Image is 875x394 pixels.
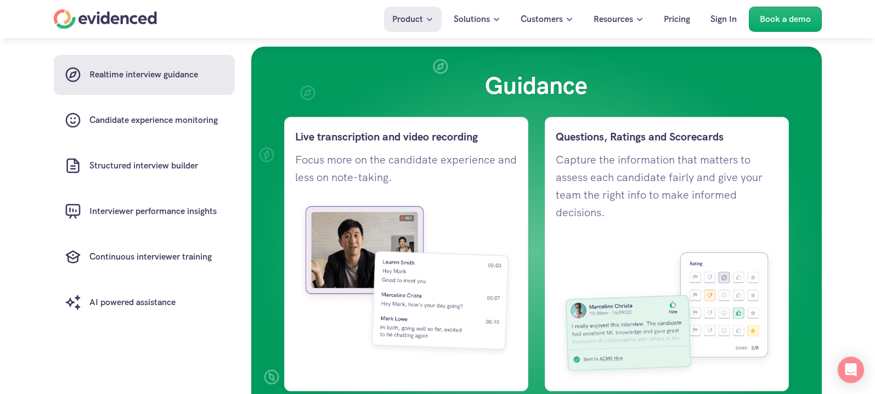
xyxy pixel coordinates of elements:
[54,55,235,95] a: Realtime interview guidance
[760,12,811,26] p: Book a demo
[664,12,690,26] p: Pricing
[89,250,212,264] h6: Continuous interviewer training
[89,114,218,128] h6: Candidate experience monitoring
[594,12,633,26] p: Resources
[89,68,198,82] h6: Realtime interview guidance
[749,7,822,32] a: Book a demo
[838,357,864,383] div: Open Intercom Messenger
[54,237,235,277] a: Continuous interviewer training
[54,100,235,140] a: Candidate experience monitoring
[89,159,198,173] h6: Structured interview builder
[54,283,235,323] a: AI powered assistance
[54,192,235,232] a: Interviewer performance insights
[454,12,490,26] p: Solutions
[710,12,737,26] p: Sign In
[89,296,176,310] h6: AI powered assistance
[702,7,745,32] a: Sign In
[656,7,698,32] a: Pricing
[521,12,563,26] p: Customers
[392,12,423,26] p: Product
[54,146,235,186] a: Structured interview builder
[89,205,217,219] h6: Interviewer performance insights
[54,9,157,29] a: Home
